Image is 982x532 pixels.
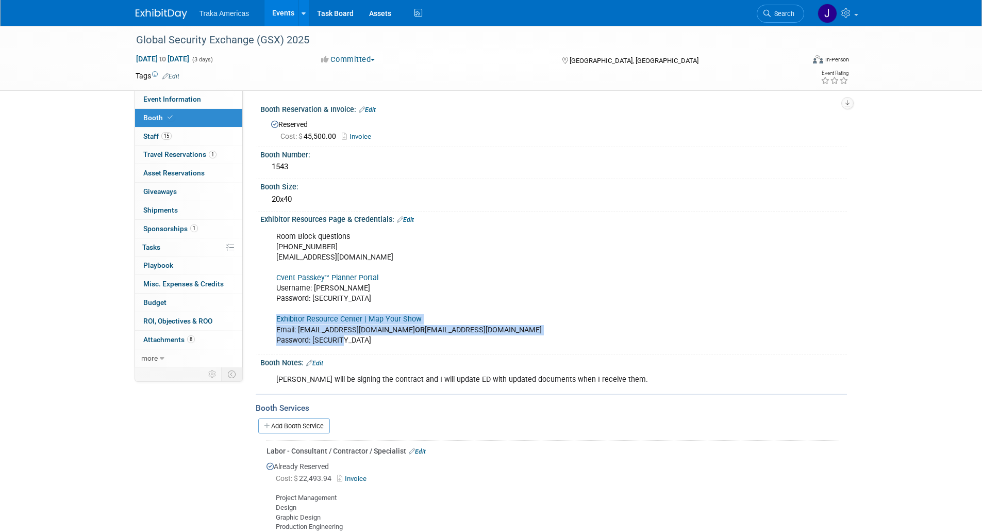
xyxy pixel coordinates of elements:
[143,317,212,325] span: ROI, Objectives & ROO
[143,335,195,344] span: Attachments
[135,183,242,201] a: Giveaways
[269,227,734,351] div: Room Block questions [PHONE_NUMBER] [EMAIL_ADDRESS][DOMAIN_NAME] Username: [PERSON_NAME] Password...
[757,5,804,23] a: Search
[143,206,178,214] span: Shipments
[209,151,217,158] span: 1
[143,224,198,233] span: Sponsorships
[143,150,217,158] span: Travel Reservations
[135,256,242,275] a: Playbook
[221,367,242,381] td: Toggle Event Tabs
[136,9,187,19] img: ExhibitDay
[268,191,839,207] div: 20x40
[135,220,242,238] a: Sponsorships1
[135,312,242,330] a: ROI, Objectives & ROO
[143,132,172,140] span: Staff
[158,55,168,63] span: to
[161,132,172,140] span: 15
[256,402,847,414] div: Booth Services
[359,106,376,114] a: Edit
[168,115,173,120] i: Booth reservation complete
[142,243,160,251] span: Tasks
[570,57,698,65] span: [GEOGRAPHIC_DATA], [GEOGRAPHIC_DATA]
[143,187,177,196] span: Giveaways
[268,117,839,142] div: Reserved
[415,326,425,334] b: OR
[136,54,190,63] span: [DATE] [DATE]
[342,133,376,140] a: Invoice
[143,114,175,122] span: Booth
[162,73,179,80] a: Edit
[258,418,330,433] a: Add Booth Service
[260,147,847,160] div: Booth Number:
[318,54,379,65] button: Committed
[135,349,242,367] a: more
[260,102,847,115] div: Booth Reservation & Invoice:
[135,294,242,312] a: Budget
[280,132,340,140] span: 45,500.00
[276,273,378,282] a: Cvent Passkey™ Planner Portal
[771,10,794,18] span: Search
[276,474,299,482] span: Cost: $
[135,109,242,127] a: Booth
[135,275,242,293] a: Misc. Expenses & Credits
[337,475,371,482] a: Invoice
[135,201,242,219] a: Shipments
[409,448,426,455] a: Edit
[269,369,734,390] div: [PERSON_NAME] will be signing the contract and I will update ED with updated documents when I rec...
[135,127,242,146] a: Staff15
[260,179,847,192] div: Booth Size:
[825,56,849,63] div: In-Person
[143,169,205,177] span: Asset Reservations
[135,90,242,108] a: Event Information
[143,261,173,269] span: Playbook
[136,71,179,81] td: Tags
[141,354,158,362] span: more
[135,164,242,182] a: Asset Reservations
[260,355,847,368] div: Booth Notes:
[191,56,213,63] span: (3 days)
[143,280,224,288] span: Misc. Expenses & Credits
[132,31,789,50] div: Global Security Exchange (GSX) 2025
[143,95,201,103] span: Event Information
[190,224,198,232] span: 1
[135,146,242,164] a: Travel Reservations1
[276,474,336,482] span: 22,493.94
[821,71,848,76] div: Event Rating
[306,360,323,367] a: Edit
[276,315,422,324] a: Exhibitor Resource Center | Map Your Show
[280,132,304,140] span: Cost: $
[813,55,823,63] img: Format-Inperson.png
[135,238,242,256] a: Tasks
[135,331,242,349] a: Attachments8
[187,335,195,343] span: 8
[267,446,839,456] div: Labor - Consultant / Contractor / Specialist
[199,9,249,18] span: Traka Americas
[143,298,167,307] span: Budget
[204,367,222,381] td: Personalize Event Tab Strip
[260,212,847,225] div: Exhibitor Resources Page & Credentials:
[268,159,839,175] div: 1543
[818,4,837,23] img: Jamie Saenz
[743,54,850,69] div: Event Format
[397,216,414,223] a: Edit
